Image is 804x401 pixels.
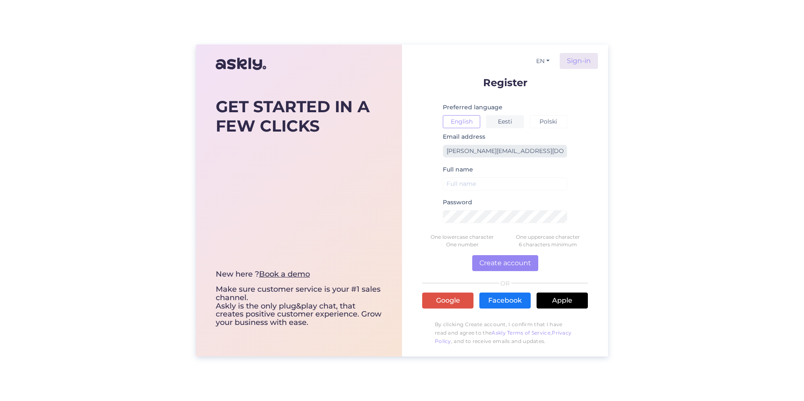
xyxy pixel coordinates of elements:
[443,177,567,190] input: Full name
[216,270,382,279] div: New here ?
[443,198,472,207] label: Password
[216,270,382,327] div: Make sure customer service is your #1 sales channel. Askly is the only plug&play chat, that creat...
[422,316,588,350] p: By clicking Create account, I confirm that I have read and agree to the , , and to receive emails...
[443,145,567,158] input: Enter email
[505,233,591,241] div: One uppercase character
[505,241,591,248] div: 6 characters minimum
[479,293,531,309] a: Facebook
[530,115,567,128] button: Polski
[443,103,502,112] label: Preferred language
[443,115,480,128] button: English
[537,293,588,309] a: Apple
[259,269,310,279] a: Book a demo
[443,132,485,141] label: Email address
[486,115,524,128] button: Eesti
[216,97,382,135] div: GET STARTED IN A FEW CLICKS
[560,53,598,69] a: Sign-in
[216,54,266,74] img: Askly
[492,330,550,336] a: Askly Terms of Service
[419,233,505,241] div: One lowercase character
[422,77,588,88] p: Register
[472,255,538,271] button: Create account
[419,241,505,248] div: One number
[422,293,473,309] a: Google
[443,165,473,174] label: Full name
[499,280,511,286] span: OR
[533,55,553,67] button: EN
